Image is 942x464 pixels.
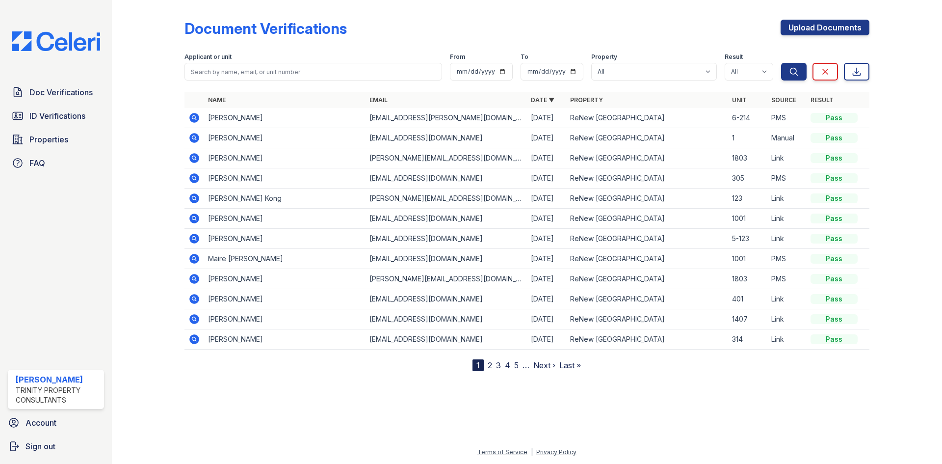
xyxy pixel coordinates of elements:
[184,63,442,81] input: Search by name, email, or unit number
[732,96,747,104] a: Unit
[811,234,858,244] div: Pass
[366,189,527,209] td: [PERSON_NAME][EMAIL_ADDRESS][DOMAIN_NAME]
[184,53,232,61] label: Applicant or unit
[204,108,366,128] td: [PERSON_NAME]
[566,289,728,309] td: ReNew [GEOGRAPHIC_DATA]
[4,31,108,51] img: CE_Logo_Blue-a8612792a0a2168367f1c8372b55b34899dd931a85d93a1a3d3e32e68fde9ad4.png
[566,229,728,249] td: ReNew [GEOGRAPHIC_DATA]
[566,249,728,269] td: ReNew [GEOGRAPHIC_DATA]
[527,168,566,189] td: [DATE]
[8,106,104,126] a: ID Verifications
[472,359,484,371] div: 1
[204,229,366,249] td: [PERSON_NAME]
[811,334,858,344] div: Pass
[566,309,728,329] td: ReNew [GEOGRAPHIC_DATA]
[16,385,100,405] div: Trinity Property Consultants
[811,113,858,123] div: Pass
[16,374,100,385] div: [PERSON_NAME]
[728,309,767,329] td: 1407
[204,329,366,350] td: [PERSON_NAME]
[8,130,104,149] a: Properties
[767,189,807,209] td: Link
[366,289,527,309] td: [EMAIL_ADDRESS][DOMAIN_NAME]
[728,209,767,229] td: 1001
[771,96,796,104] a: Source
[527,289,566,309] td: [DATE]
[527,269,566,289] td: [DATE]
[204,249,366,269] td: Maire [PERSON_NAME]
[566,128,728,148] td: ReNew [GEOGRAPHIC_DATA]
[811,193,858,203] div: Pass
[728,189,767,209] td: 123
[204,309,366,329] td: [PERSON_NAME]
[767,209,807,229] td: Link
[728,329,767,350] td: 314
[531,448,533,456] div: |
[811,96,834,104] a: Result
[566,329,728,350] td: ReNew [GEOGRAPHIC_DATA]
[488,360,492,370] a: 2
[811,214,858,223] div: Pass
[366,269,527,289] td: [PERSON_NAME][EMAIL_ADDRESS][DOMAIN_NAME]
[767,249,807,269] td: PMS
[728,108,767,128] td: 6-214
[527,249,566,269] td: [DATE]
[767,108,807,128] td: PMS
[591,53,617,61] label: Property
[728,229,767,249] td: 5-123
[767,168,807,189] td: PMS
[204,209,366,229] td: [PERSON_NAME]
[366,108,527,128] td: [EMAIL_ADDRESS][PERSON_NAME][DOMAIN_NAME]
[527,128,566,148] td: [DATE]
[366,329,527,350] td: [EMAIL_ADDRESS][DOMAIN_NAME]
[527,229,566,249] td: [DATE]
[566,108,728,128] td: ReNew [GEOGRAPHIC_DATA]
[496,360,501,370] a: 3
[4,437,108,456] a: Sign out
[533,360,555,370] a: Next ›
[566,148,728,168] td: ReNew [GEOGRAPHIC_DATA]
[527,148,566,168] td: [DATE]
[366,148,527,168] td: [PERSON_NAME][EMAIL_ADDRESS][DOMAIN_NAME]
[208,96,226,104] a: Name
[728,148,767,168] td: 1803
[566,168,728,189] td: ReNew [GEOGRAPHIC_DATA]
[366,229,527,249] td: [EMAIL_ADDRESS][DOMAIN_NAME]
[29,110,85,122] span: ID Verifications
[767,269,807,289] td: PMS
[728,128,767,148] td: 1
[184,20,347,37] div: Document Verifications
[204,128,366,148] td: [PERSON_NAME]
[527,108,566,128] td: [DATE]
[767,128,807,148] td: Manual
[566,189,728,209] td: ReNew [GEOGRAPHIC_DATA]
[29,157,45,169] span: FAQ
[366,168,527,189] td: [EMAIL_ADDRESS][DOMAIN_NAME]
[811,254,858,264] div: Pass
[523,359,529,371] span: …
[781,20,869,35] a: Upload Documents
[559,360,581,370] a: Last »
[728,249,767,269] td: 1001
[527,309,566,329] td: [DATE]
[450,53,465,61] label: From
[29,86,93,98] span: Doc Verifications
[366,249,527,269] td: [EMAIL_ADDRESS][DOMAIN_NAME]
[204,289,366,309] td: [PERSON_NAME]
[566,209,728,229] td: ReNew [GEOGRAPHIC_DATA]
[8,153,104,173] a: FAQ
[767,148,807,168] td: Link
[366,128,527,148] td: [EMAIL_ADDRESS][DOMAIN_NAME]
[811,294,858,304] div: Pass
[8,82,104,102] a: Doc Verifications
[728,168,767,189] td: 305
[514,360,519,370] a: 5
[566,269,728,289] td: ReNew [GEOGRAPHIC_DATA]
[204,168,366,189] td: [PERSON_NAME]
[204,189,366,209] td: [PERSON_NAME] Kong
[366,309,527,329] td: [EMAIL_ADDRESS][DOMAIN_NAME]
[811,133,858,143] div: Pass
[728,289,767,309] td: 401
[527,189,566,209] td: [DATE]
